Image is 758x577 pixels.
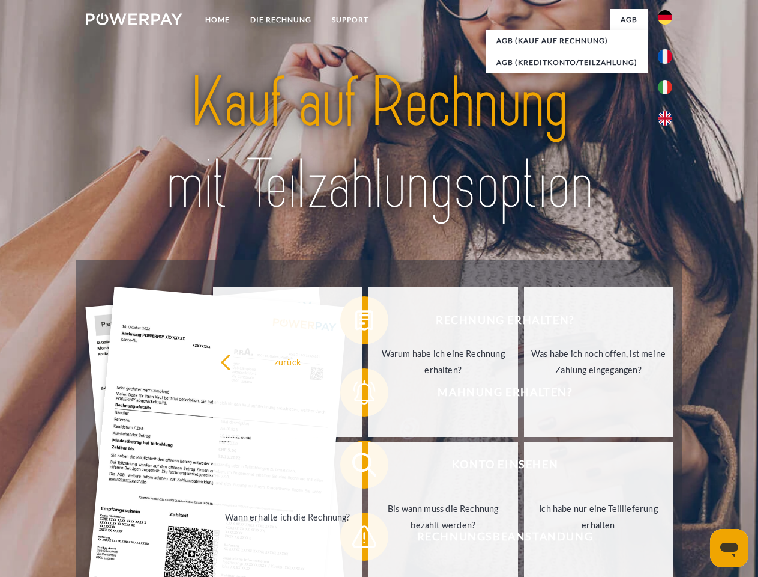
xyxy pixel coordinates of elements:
img: de [658,10,672,25]
div: Ich habe nur eine Teillieferung erhalten [531,501,666,533]
iframe: Schaltfläche zum Öffnen des Messaging-Fensters [710,529,748,567]
img: it [658,80,672,94]
div: zurück [220,353,355,370]
div: Bis wann muss die Rechnung bezahlt werden? [376,501,511,533]
img: logo-powerpay-white.svg [86,13,182,25]
img: fr [658,49,672,64]
a: DIE RECHNUNG [240,9,322,31]
div: Warum habe ich eine Rechnung erhalten? [376,346,511,378]
div: Wann erhalte ich die Rechnung? [220,508,355,525]
a: Home [195,9,240,31]
img: title-powerpay_de.svg [115,58,643,230]
div: Was habe ich noch offen, ist meine Zahlung eingegangen? [531,346,666,378]
a: AGB (Kreditkonto/Teilzahlung) [486,52,648,73]
img: en [658,111,672,126]
a: SUPPORT [322,9,379,31]
a: agb [610,9,648,31]
a: AGB (Kauf auf Rechnung) [486,30,648,52]
a: Was habe ich noch offen, ist meine Zahlung eingegangen? [524,287,673,437]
